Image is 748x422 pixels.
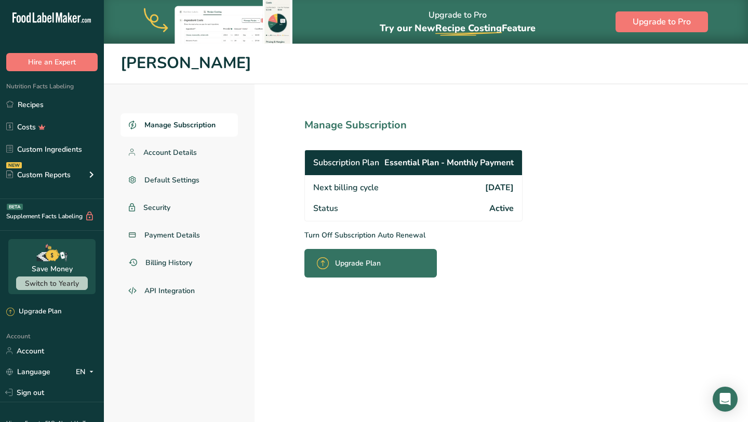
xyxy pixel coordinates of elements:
span: API Integration [144,285,195,296]
a: API Integration [121,279,238,304]
a: Language [6,363,50,381]
a: Security [121,196,238,219]
button: Hire an Expert [6,53,98,71]
h1: Manage Subscription [304,117,568,133]
span: Next billing cycle [313,181,379,194]
span: Upgrade to Pro [633,16,691,28]
div: Upgrade to Pro [380,1,536,44]
div: BETA [7,204,23,210]
a: Account Details [121,141,238,164]
span: Recipe Costing [435,22,502,34]
span: Default Settings [144,175,199,186]
div: Open Intercom Messenger [713,387,738,412]
span: Status [313,202,338,215]
span: Security [143,202,170,213]
span: Switch to Yearly [25,279,79,288]
div: EN [76,365,98,378]
span: Subscription Plan [313,156,379,169]
a: Default Settings [121,168,238,192]
span: Payment Details [144,230,200,241]
span: Manage Subscription [144,120,216,130]
h1: [PERSON_NAME] [121,51,731,75]
span: Billing History [145,257,192,268]
span: Upgrade Plan [335,258,381,269]
div: Save Money [32,263,73,274]
span: Active [489,202,514,215]
div: Upgrade Plan [6,307,61,317]
a: Billing History [121,251,238,274]
div: Custom Reports [6,169,71,180]
button: Upgrade to Pro [616,11,708,32]
div: NEW [6,162,22,168]
button: Switch to Yearly [16,276,88,290]
a: Manage Subscription [121,113,238,137]
span: [DATE] [485,181,514,194]
span: Try our New Feature [380,22,536,34]
a: Payment Details [121,223,238,247]
span: Essential Plan - Monthly Payment [384,156,514,169]
p: Turn Off Subscription Auto Renewal [304,230,568,241]
span: Account Details [143,147,197,158]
